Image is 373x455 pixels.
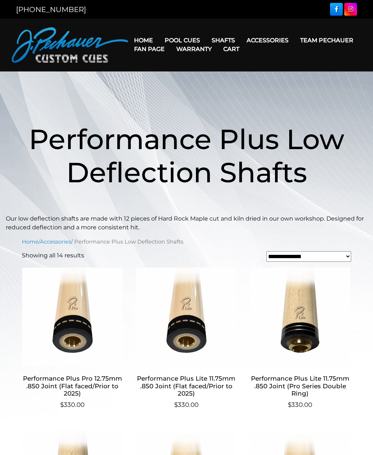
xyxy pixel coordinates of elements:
a: Warranty [170,40,217,58]
img: Pechauer Custom Cues [12,27,128,63]
h2: Performance Plus Pro 12.75mm .850 Joint (Flat faced/Prior to 2025) [22,372,123,400]
a: Performance Plus Pro 12.75mm .850 Joint (Flat faced/Prior to 2025) $330.00 [22,268,123,410]
a: Performance Plus Lite 11.75mm .850 Joint (Pro Series Double Ring) $330.00 [250,268,351,410]
a: [PHONE_NUMBER] [16,5,86,14]
nav: Breadcrumb [22,238,351,246]
img: Performance Plus Lite 11.75mm .850 Joint (Flat faced/Prior to 2025) [136,268,237,366]
a: Shafts [206,31,241,50]
a: Cart [217,40,245,58]
span: $ [60,401,64,408]
a: Pool Cues [159,31,206,50]
h2: Performance Plus Lite 11.75mm .850 Joint (Flat faced/Prior to 2025) [136,372,237,400]
a: Fan Page [128,40,170,58]
h2: Performance Plus Lite 11.75mm .850 Joint (Pro Series Double Ring) [250,372,351,400]
a: Home [128,31,159,50]
span: $ [288,401,291,408]
a: Home [22,238,39,245]
p: Showing all 14 results [22,251,84,260]
a: Accessories [40,238,71,245]
bdi: 330.00 [174,401,199,408]
span: $ [174,401,178,408]
a: Accessories [241,31,294,50]
bdi: 330.00 [288,401,312,408]
bdi: 330.00 [60,401,85,408]
a: Performance Plus Lite 11.75mm .850 Joint (Flat faced/Prior to 2025) $330.00 [136,268,237,410]
p: Our low deflection shafts are made with 12 pieces of Hard Rock Maple cut and kiln dried in our ow... [6,214,367,232]
span: Performance Plus Low Deflection Shafts [29,122,344,189]
img: Performance Plus Lite 11.75mm .850 Joint (Pro Series Double Ring) [250,268,351,366]
img: Performance Plus Pro 12.75mm .850 Joint (Flat faced/Prior to 2025) [22,268,123,366]
select: Shop order [266,251,351,262]
a: Team Pechauer [294,31,359,50]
